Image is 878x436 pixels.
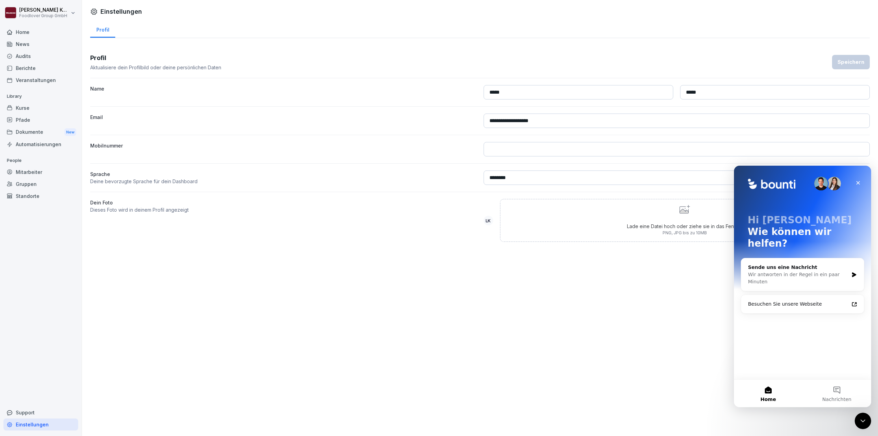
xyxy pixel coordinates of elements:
iframe: Intercom live chat [855,413,871,429]
p: PNG, JPG bis zu 10MB [627,230,743,236]
label: Dein Foto [90,199,477,206]
p: People [3,155,78,166]
button: Speichern [832,55,870,69]
p: Library [3,91,78,102]
p: [PERSON_NAME] König [19,7,69,13]
h3: Profil [90,53,221,62]
div: Support [3,406,78,419]
a: Berichte [3,62,78,74]
div: New [64,128,76,136]
p: Sprache [90,170,477,178]
a: Audits [3,50,78,62]
a: Kurse [3,102,78,114]
label: Mobilnummer [90,142,477,156]
div: Speichern [838,58,864,66]
p: Deine bevorzugte Sprache für dein Dashboard [90,178,477,185]
a: News [3,38,78,50]
p: Dieses Foto wird in deinem Profil angezeigt [90,206,477,213]
div: Dokumente [3,126,78,139]
a: Gruppen [3,178,78,190]
a: Einstellungen [3,419,78,431]
p: Lade eine Datei hoch oder ziehe sie in das Fenster [627,223,743,230]
a: Standorte [3,190,78,202]
p: Foodlover Group GmbH [19,13,69,18]
label: Name [90,85,477,99]
a: Automatisierungen [3,138,78,150]
a: Profil [90,20,115,38]
p: Aktualisiere dein Profilbild oder deine persönlichen Daten [90,64,221,71]
iframe: Intercom live chat [734,166,871,407]
a: Home [3,26,78,38]
a: Veranstaltungen [3,74,78,86]
a: Mitarbeiter [3,166,78,178]
div: LK [484,216,493,225]
label: Email [90,114,477,128]
h1: Einstellungen [100,7,142,16]
a: Pfade [3,114,78,126]
a: DokumenteNew [3,126,78,139]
